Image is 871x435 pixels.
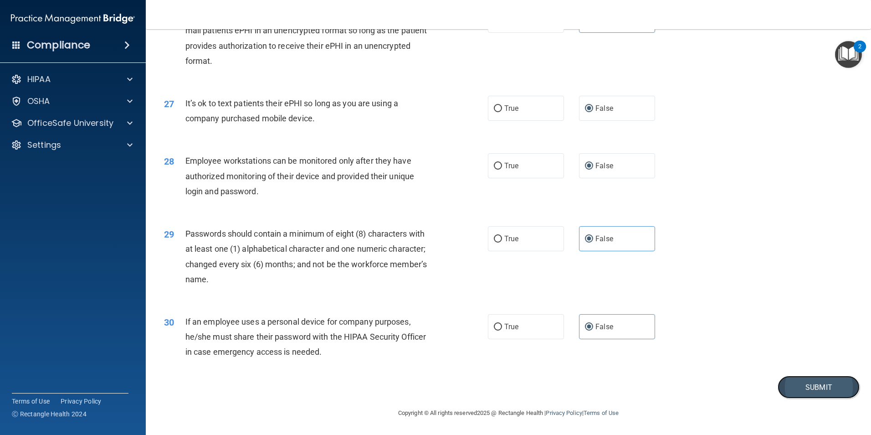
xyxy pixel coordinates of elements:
[504,234,518,243] span: True
[585,324,593,331] input: False
[12,397,50,406] a: Terms of Use
[27,96,50,107] p: OSHA
[504,322,518,331] span: True
[164,229,174,240] span: 29
[11,74,133,85] a: HIPAA
[11,96,133,107] a: OSHA
[494,105,502,112] input: True
[585,105,593,112] input: False
[164,317,174,328] span: 30
[585,163,593,170] input: False
[494,163,502,170] input: True
[164,156,174,167] span: 28
[546,409,582,416] a: Privacy Policy
[584,409,619,416] a: Terms of Use
[778,376,860,399] button: Submit
[27,118,113,129] p: OfficeSafe University
[27,39,90,52] h4: Compliance
[185,10,429,66] span: Even though regular email is not secure, practices are allowed to e-mail patients ePHI in an unen...
[494,324,502,331] input: True
[185,317,426,357] span: If an employee uses a personal device for company purposes, he/she must share their password with...
[504,161,518,170] span: True
[12,409,87,419] span: Ⓒ Rectangle Health 2024
[185,98,398,123] span: It’s ok to text patients their ePHI so long as you are using a company purchased mobile device.
[835,41,862,68] button: Open Resource Center, 2 new notifications
[595,104,613,113] span: False
[27,140,61,150] p: Settings
[61,397,102,406] a: Privacy Policy
[11,118,133,129] a: OfficeSafe University
[11,10,135,28] img: PMB logo
[164,98,174,109] span: 27
[595,161,613,170] span: False
[595,234,613,243] span: False
[27,74,51,85] p: HIPAA
[185,229,427,284] span: Passwords should contain a minimum of eight (8) characters with at least one (1) alphabetical cha...
[342,399,675,428] div: Copyright © All rights reserved 2025 @ Rectangle Health | |
[11,140,133,150] a: Settings
[825,372,860,407] iframe: Drift Widget Chat Controller
[595,322,613,331] span: False
[585,236,593,243] input: False
[494,236,502,243] input: True
[185,156,414,196] span: Employee workstations can be monitored only after they have authorized monitoring of their device...
[858,47,861,58] div: 2
[504,104,518,113] span: True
